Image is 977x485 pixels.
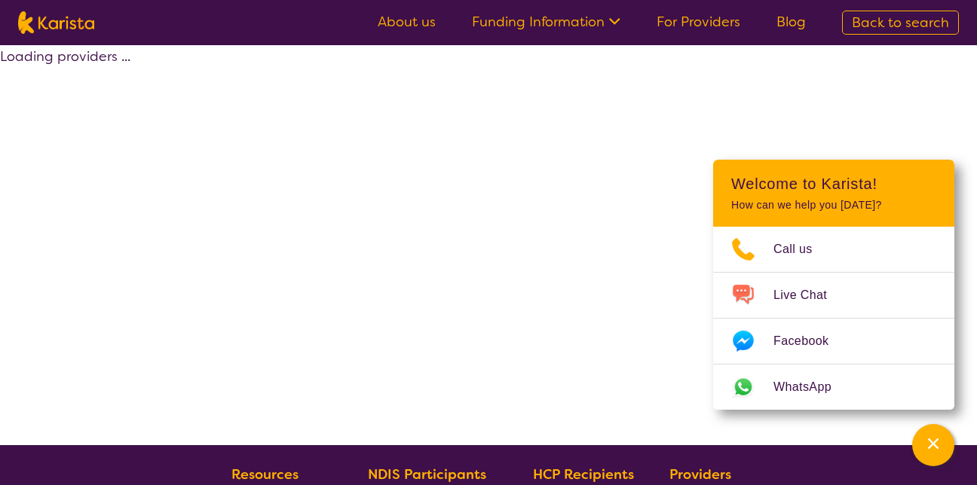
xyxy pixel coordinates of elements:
[776,13,806,31] a: Blog
[713,365,954,410] a: Web link opens in a new tab.
[533,465,634,483] b: HCP Recipients
[368,465,486,483] b: NDIS Participants
[852,14,949,32] span: Back to search
[842,11,959,35] a: Back to search
[731,175,936,193] h2: Welcome to Karista!
[18,11,94,34] img: Karista logo
[773,376,850,398] span: WhatsApp
[472,13,620,31] a: Funding Information
[773,238,831,261] span: Call us
[231,465,299,483] b: Resources
[657,13,740,31] a: For Providers
[912,424,954,466] button: Channel Menu
[713,227,954,410] ul: Choose channel
[773,284,845,307] span: Live Chat
[378,13,436,31] a: About us
[713,160,954,410] div: Channel Menu
[731,199,936,212] p: How can we help you [DATE]?
[669,465,731,483] b: Providers
[773,330,847,352] span: Facebook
